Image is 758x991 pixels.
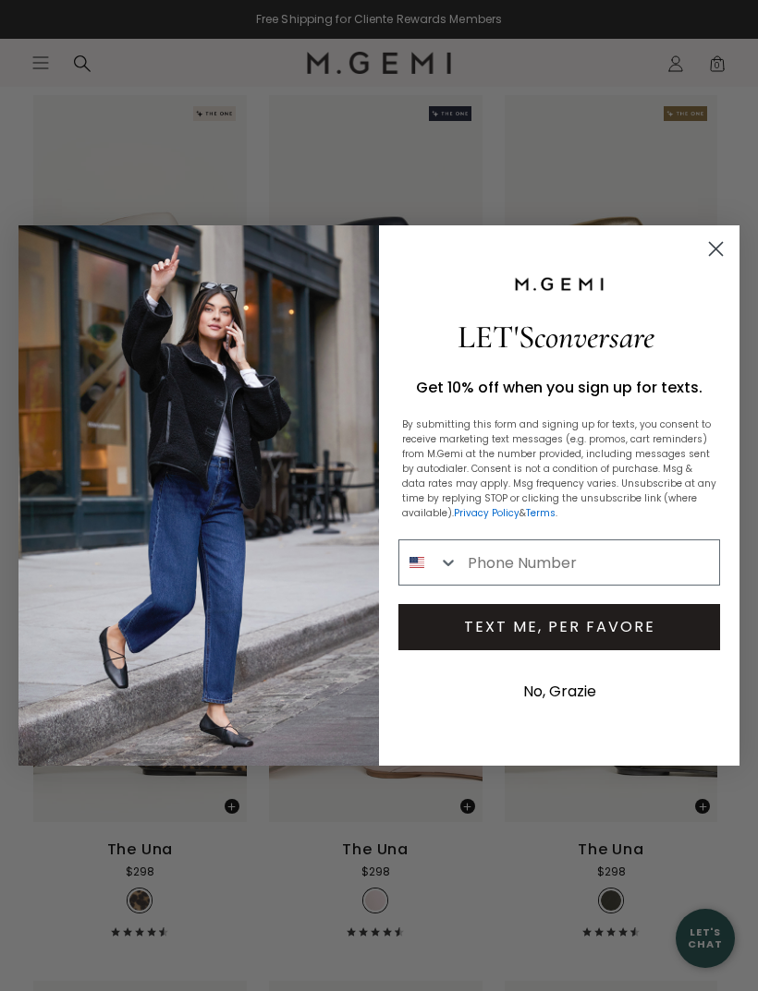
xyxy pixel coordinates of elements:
[526,506,556,520] a: Terms
[399,540,458,585] button: Search Countries
[398,604,720,650] button: TEXT ME, PER FAVORE
[454,506,520,520] a: Privacy Policy
[534,318,654,357] span: conversare
[700,233,732,265] button: Close dialog
[416,377,703,398] span: Get 10% off when you sign up for texts.
[513,276,605,293] img: M.Gemi
[514,669,605,715] button: No, Grazie
[458,318,654,357] span: LET'S
[458,540,719,585] input: Phone Number
[18,225,379,766] img: 8e0fdc03-8c87-4df5-b69c-a6dfe8fe7031.jpeg
[410,555,424,570] img: United States
[402,417,716,521] p: By submitting this form and signing up for texts, you consent to receive marketing text messages ...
